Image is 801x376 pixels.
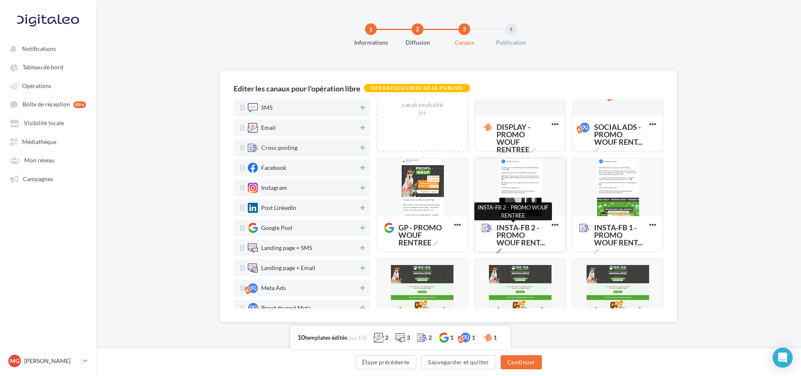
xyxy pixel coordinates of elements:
span: Boîte de réception [23,101,70,108]
div: 2 [412,23,423,35]
span: templates édités [305,334,347,341]
div: Opération libre déjà publiée [364,84,470,92]
a: Médiathèque [5,134,91,149]
div: Boost de post Meta [261,305,311,311]
a: Campagnes [5,171,91,186]
div: INSTA-FB 2 - PROMO WOUF RENTREE [474,202,552,220]
button: Sauvegarder et quitter [421,355,496,369]
button: Notifications [5,41,88,56]
div: Diffusion [391,38,444,47]
span: Opérations [22,82,51,89]
div: 3 [407,333,410,342]
span: DISPLAY - PROMO WOUF RENTREE [482,123,552,132]
button: Étape précédente [355,355,417,369]
div: Open Intercom Messenger [773,348,793,368]
span: INSTA-FB 2 - PROMO WOUF RENTREE [482,224,552,233]
span: (sur 10) [347,334,367,341]
div: 4 [505,23,517,35]
span: Visibilité locale [24,120,64,127]
a: Visibilité locale [5,115,91,130]
span: SOCIAL ADS - PROMO WOUF RENT [594,123,646,153]
span: INSTA-FB 1 - PROMO WOUF RENTREE [579,224,649,233]
div: SMS [261,105,272,111]
span: 10 [297,333,305,341]
span: INSTA-FB 2 - PROMO WOUF RENT [496,224,548,254]
a: MG [PERSON_NAME] [7,353,89,369]
div: 1 [472,333,475,342]
div: Publication [484,38,538,47]
span: INSTA-FB 1 - PROMO WOUF RENT [594,224,646,254]
span: MG [10,357,20,365]
a: Tableau de bord [5,59,91,74]
div: 3 [458,23,470,35]
p: [PERSON_NAME] [24,357,80,365]
span: SOCIAL ADS - PROMO WOUF RENTREE [579,123,649,132]
div: Email [261,125,276,131]
div: 99+ [73,101,86,108]
button: Continuer [501,355,542,369]
div: Editer les canaux pour l'opération libre [234,85,360,92]
span: GP - PROMO WOUF RENTREE [398,224,450,246]
a: Opérations [5,78,91,93]
div: 2 [385,333,388,342]
div: 2 [428,333,432,342]
span: GP - PROMO WOUF RENTREE [384,224,453,233]
span: Mon réseau [24,157,55,164]
div: 1 [365,23,377,35]
div: 1 [494,333,497,342]
div: Landing page + Email [261,265,315,271]
div: Post LinkedIn [261,205,296,211]
span: Campagnes [23,175,53,182]
div: Landing page + SMS [261,245,312,251]
a: Mon réseau [5,152,91,167]
div: Meta Ads [261,285,286,291]
a: Boîte de réception 99+ [5,96,91,112]
span: DISPLAY - PROMO WOUF RENTREE [496,123,548,153]
div: 1 [450,333,453,342]
span: Notifications [22,45,56,52]
div: Instagram [261,185,287,191]
div: Cross-posting [261,145,297,151]
span: Tableau de bord [23,64,63,71]
div: Canaux [438,38,491,47]
div: Déposez le canal souhaité ici [400,93,445,117]
span: Médiathèque [22,138,56,145]
div: Informations [344,38,398,47]
div: Google Post [261,225,292,231]
div: Facebook [261,165,286,171]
